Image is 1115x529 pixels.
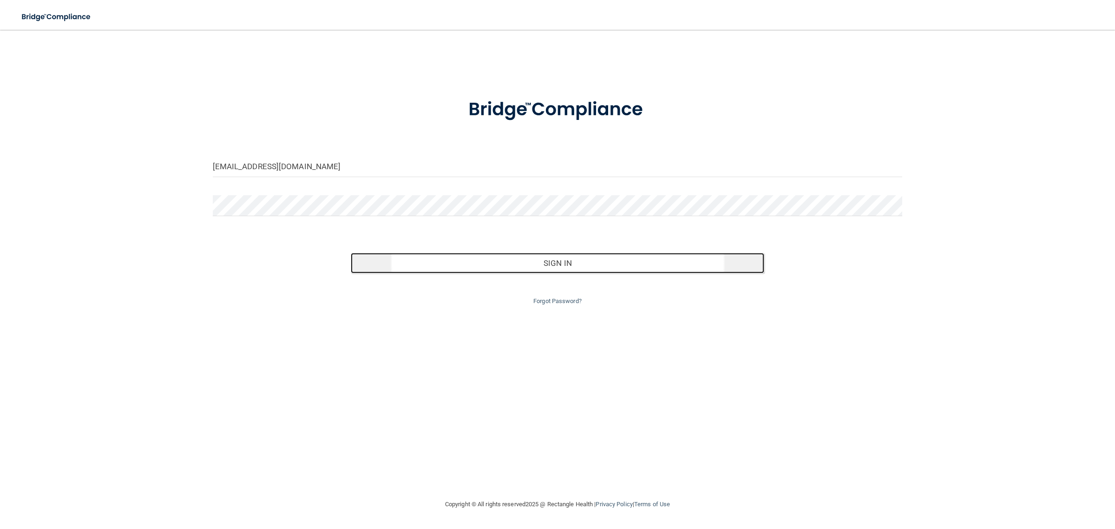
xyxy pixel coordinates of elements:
[213,156,903,177] input: Email
[533,298,582,304] a: Forgot Password?
[596,501,632,508] a: Privacy Policy
[388,489,727,519] div: Copyright © All rights reserved 2025 @ Rectangle Health | |
[351,253,765,273] button: Sign In
[955,464,1104,501] iframe: Drift Widget Chat Controller
[14,7,99,26] img: bridge_compliance_login_screen.278c3ca4.svg
[449,86,666,134] img: bridge_compliance_login_screen.278c3ca4.svg
[634,501,670,508] a: Terms of Use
